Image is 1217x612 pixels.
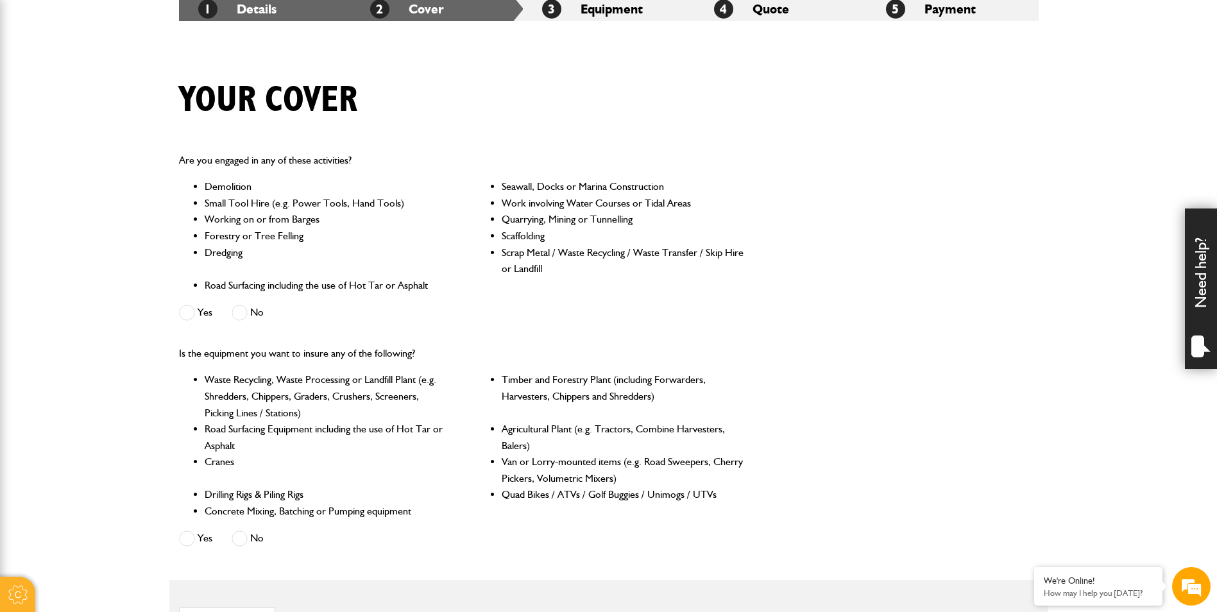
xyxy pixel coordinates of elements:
[205,454,448,486] li: Cranes
[1185,208,1217,369] div: Need help?
[502,421,745,454] li: Agricultural Plant (e.g. Tractors, Combine Harvesters, Balers)
[205,178,448,195] li: Demolition
[1044,588,1153,598] p: How may I help you today?
[17,119,234,147] input: Enter your last name
[67,72,216,89] div: Chat with us now
[1044,575,1153,586] div: We're Online!
[179,305,212,321] label: Yes
[205,211,448,228] li: Working on or from Barges
[502,211,745,228] li: Quarrying, Mining or Tunnelling
[17,232,234,384] textarea: Type your message and hit 'Enter'
[502,454,745,486] li: Van or Lorry-mounted items (e.g. Road Sweepers, Cherry Pickers, Volumetric Mixers)
[232,531,264,547] label: No
[232,305,264,321] label: No
[198,1,277,17] a: 1Details
[17,194,234,223] input: Enter your phone number
[502,371,745,421] li: Timber and Forestry Plant (including Forwarders, Harvesters, Chippers and Shredders)
[17,157,234,185] input: Enter your email address
[205,503,448,520] li: Concrete Mixing, Batching or Pumping equipment
[179,79,357,122] h1: Your cover
[502,228,745,244] li: Scaffolding
[502,178,745,195] li: Seawall, Docks or Marina Construction
[502,486,745,503] li: Quad Bikes / ATVs / Golf Buggies / Unimogs / UTVs
[205,244,448,277] li: Dredging
[502,195,745,212] li: Work involving Water Courses or Tidal Areas
[205,195,448,212] li: Small Tool Hire (e.g. Power Tools, Hand Tools)
[179,152,745,169] p: Are you engaged in any of these activities?
[179,345,745,362] p: Is the equipment you want to insure any of the following?
[22,71,54,89] img: d_20077148190_company_1631870298795_20077148190
[174,395,233,412] em: Start Chat
[179,531,212,547] label: Yes
[210,6,241,37] div: Minimize live chat window
[205,371,448,421] li: Waste Recycling, Waste Processing or Landfill Plant (e.g. Shredders, Chippers, Graders, Crushers,...
[205,277,448,294] li: Road Surfacing including the use of Hot Tar or Asphalt
[205,486,448,503] li: Drilling Rigs & Piling Rigs
[205,228,448,244] li: Forestry or Tree Felling
[502,244,745,277] li: Scrap Metal / Waste Recycling / Waste Transfer / Skip Hire or Landfill
[205,421,448,454] li: Road Surfacing Equipment including the use of Hot Tar or Asphalt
